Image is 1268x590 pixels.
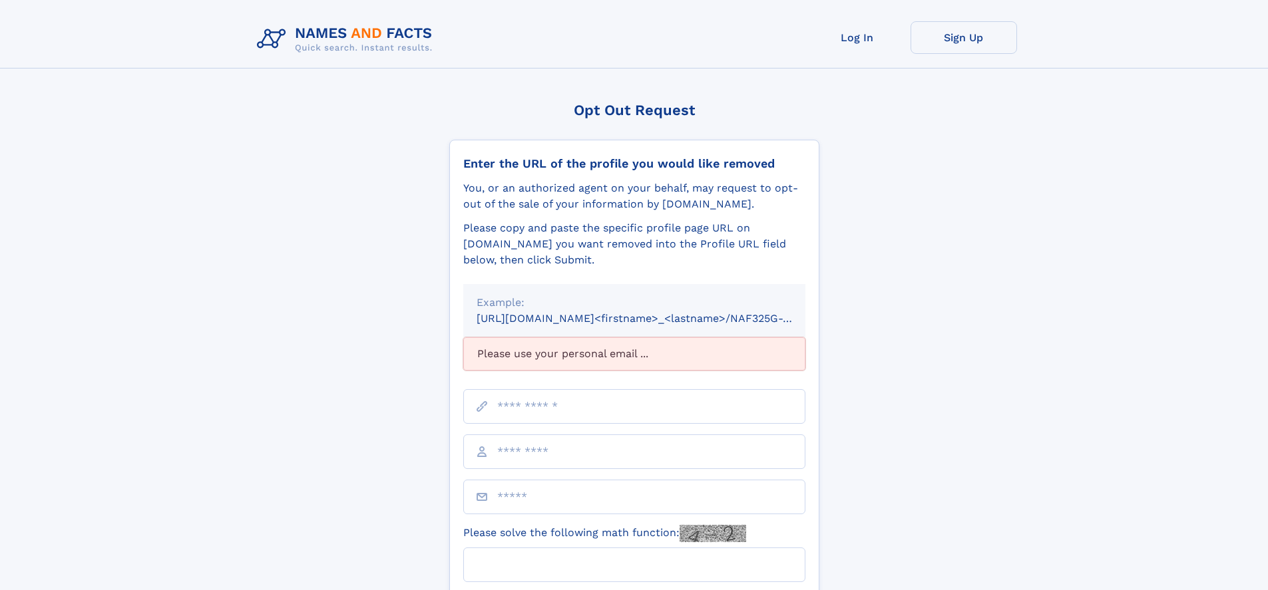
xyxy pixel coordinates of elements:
div: Please use your personal email ... [463,337,805,370]
small: [URL][DOMAIN_NAME]<firstname>_<lastname>/NAF325G-xxxxxxxx [477,312,831,325]
div: You, or an authorized agent on your behalf, may request to opt-out of the sale of your informatio... [463,180,805,212]
div: Example: [477,295,792,311]
a: Sign Up [911,21,1017,54]
div: Opt Out Request [449,102,819,118]
div: Enter the URL of the profile you would like removed [463,156,805,171]
label: Please solve the following math function: [463,525,746,542]
img: Logo Names and Facts [252,21,443,57]
div: Please copy and paste the specific profile page URL on [DOMAIN_NAME] you want removed into the Pr... [463,220,805,268]
a: Log In [804,21,911,54]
